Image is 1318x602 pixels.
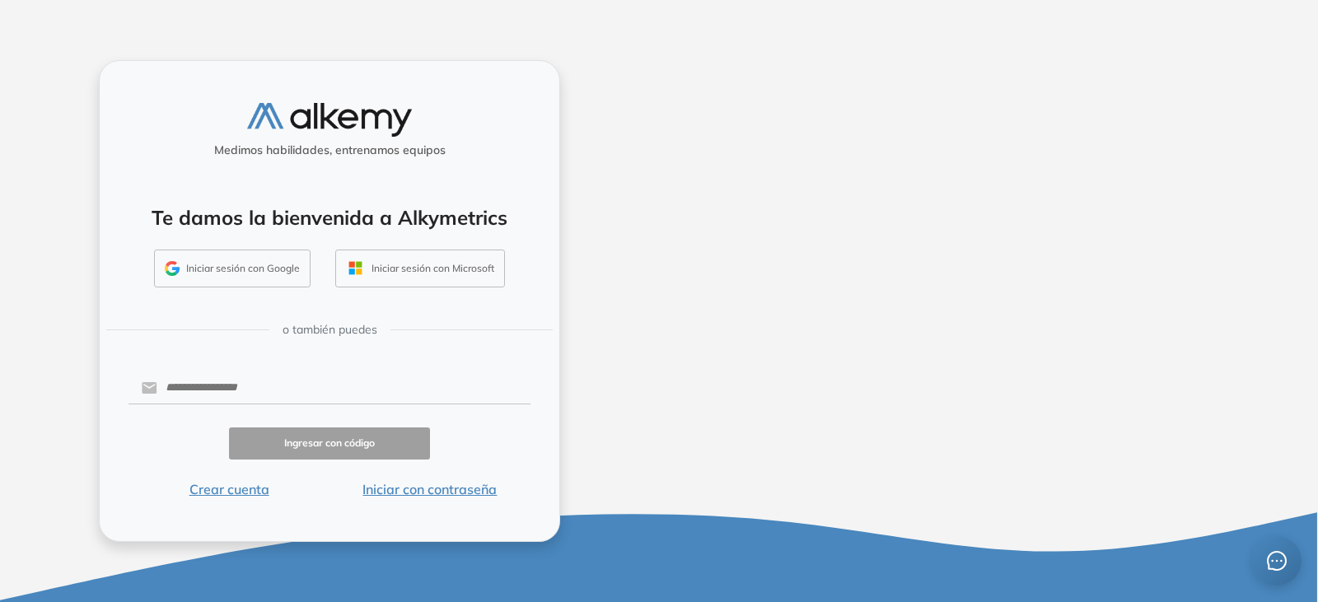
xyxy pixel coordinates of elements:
button: Crear cuenta [129,479,329,499]
img: logo-alkemy [247,103,412,137]
h5: Medimos habilidades, entrenamos equipos [106,143,553,157]
h4: Te damos la bienvenida a Alkymetrics [121,206,538,230]
button: Ingresar con código [229,427,430,460]
button: Iniciar sesión con Google [154,250,311,287]
img: OUTLOOK_ICON [346,259,365,278]
img: GMAIL_ICON [165,261,180,276]
button: Iniciar con contraseña [329,479,530,499]
span: o también puedes [283,321,377,338]
span: message [1267,551,1287,571]
button: Iniciar sesión con Microsoft [335,250,505,287]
